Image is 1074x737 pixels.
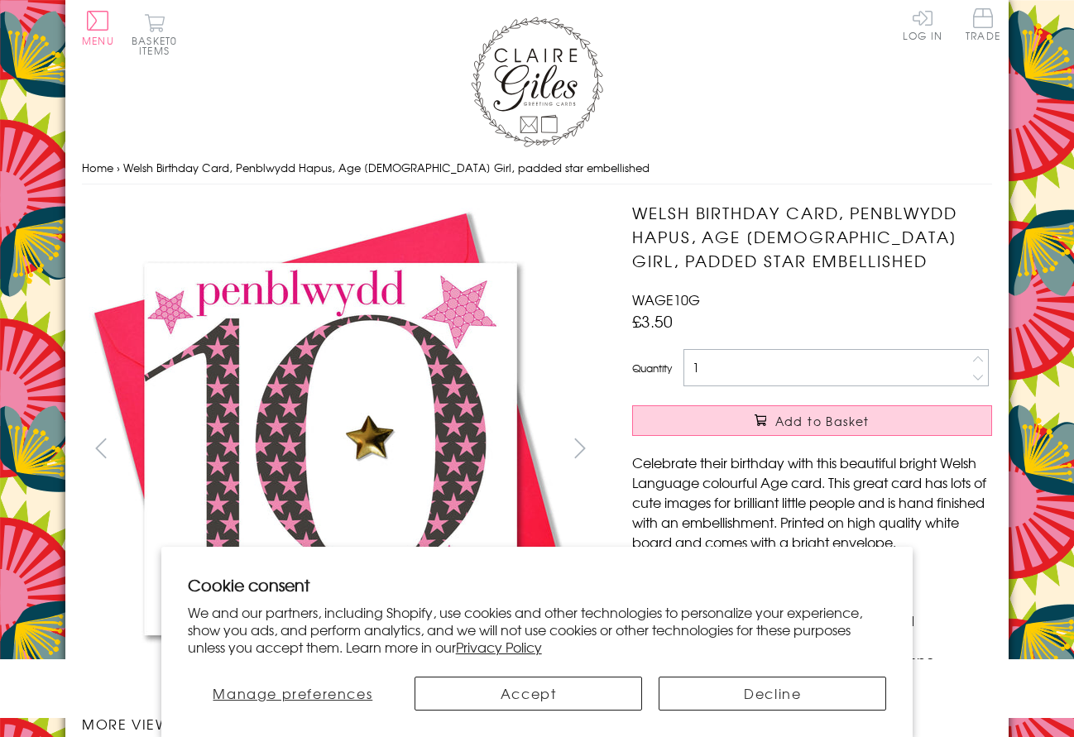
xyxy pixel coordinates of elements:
button: Manage preferences [188,677,398,711]
h2: Cookie consent [188,573,887,596]
button: next [562,429,599,467]
button: Basket0 items [132,13,177,55]
p: Celebrate their birthday with this beautiful bright Welsh Language colourful Age card. This great... [632,452,992,552]
button: Decline [659,677,886,711]
span: Menu [82,33,114,48]
span: WAGE10G [632,290,700,309]
span: › [117,160,120,175]
button: prev [82,429,119,467]
span: Trade [966,8,1000,41]
nav: breadcrumbs [82,151,992,185]
p: We and our partners, including Shopify, use cookies and other technologies to personalize your ex... [188,604,887,655]
h3: More views [82,714,599,734]
button: Accept [415,677,642,711]
img: Claire Giles Greetings Cards [471,17,603,147]
label: Quantity [632,361,672,376]
span: 0 items [139,33,177,58]
h1: Welsh Birthday Card, Penblwydd Hapus, Age [DEMOGRAPHIC_DATA] Girl, padded star embellished [632,201,992,272]
a: Privacy Policy [456,637,542,657]
span: Manage preferences [213,683,372,703]
button: Add to Basket [632,405,992,436]
span: Add to Basket [775,413,870,429]
button: Menu [82,11,114,45]
a: Trade [966,8,1000,44]
img: Welsh Birthday Card, Penblwydd Hapus, Age 10 Girl, padded star embellished [82,201,578,697]
a: Home [82,160,113,175]
a: Log In [903,8,942,41]
span: Welsh Birthday Card, Penblwydd Hapus, Age [DEMOGRAPHIC_DATA] Girl, padded star embellished [123,160,650,175]
span: £3.50 [632,309,673,333]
